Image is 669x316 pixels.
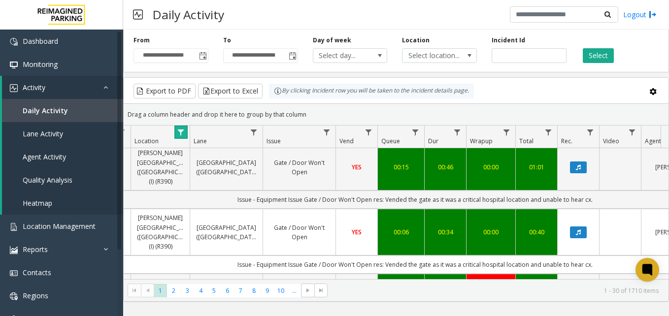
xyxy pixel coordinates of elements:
[287,49,298,63] span: Toggle popup
[472,227,509,237] a: 00:00
[137,148,184,186] a: [PERSON_NAME][GEOGRAPHIC_DATA] ([GEOGRAPHIC_DATA]) (I) (R390)
[649,9,657,20] img: logout
[522,227,551,237] a: 00:40
[23,129,63,138] span: Lane Activity
[428,137,438,145] span: Dur
[431,227,460,237] div: 00:34
[584,126,597,139] a: Rec. Filter Menu
[334,286,659,295] kendo-pager-info: 1 - 30 of 1710 items
[134,36,150,45] label: From
[352,163,362,171] span: YES
[10,269,18,277] img: 'icon'
[181,284,194,297] span: Page 3
[23,83,45,92] span: Activity
[261,284,274,297] span: Page 9
[561,137,572,145] span: Rec.
[342,227,371,237] a: YES
[10,223,18,231] img: 'icon'
[384,227,418,237] a: 00:06
[23,291,48,300] span: Regions
[317,286,325,294] span: Go to the last page
[196,158,257,177] a: [GEOGRAPHIC_DATA] ([GEOGRAPHIC_DATA])
[645,137,661,145] span: Agent
[198,84,263,98] button: Export to Excel
[583,48,614,63] button: Select
[402,36,430,45] label: Location
[207,284,221,297] span: Page 5
[2,191,123,215] a: Heatmap
[342,162,371,172] a: YES
[470,137,493,145] span: Wrapup
[133,2,143,27] img: pageIcon
[10,38,18,46] img: 'icon'
[196,223,257,242] a: [GEOGRAPHIC_DATA] ([GEOGRAPHIC_DATA])
[221,284,234,297] span: Page 6
[522,162,551,172] div: 01:01
[167,284,180,297] span: Page 2
[267,137,281,145] span: Issue
[274,284,288,297] span: Page 10
[23,106,68,115] span: Daily Activity
[2,168,123,191] a: Quality Analysis
[381,137,400,145] span: Queue
[148,2,229,27] h3: Daily Activity
[197,49,208,63] span: Toggle popup
[23,36,58,46] span: Dashboard
[174,126,188,139] a: Location Filter Menu
[626,126,639,139] a: Video Filter Menu
[137,213,184,251] a: [PERSON_NAME][GEOGRAPHIC_DATA] ([GEOGRAPHIC_DATA]) (I) (R390)
[10,84,18,92] img: 'icon'
[10,246,18,254] img: 'icon'
[451,126,464,139] a: Dur Filter Menu
[23,60,58,69] span: Monitoring
[519,137,534,145] span: Total
[234,284,247,297] span: Page 7
[542,126,555,139] a: Total Filter Menu
[269,84,474,98] div: By clicking Incident row you will be taken to the incident details page.
[223,36,231,45] label: To
[623,9,657,20] a: Logout
[124,106,669,123] div: Drag a column header and drop it here to group by that column
[320,126,334,139] a: Issue Filter Menu
[2,122,123,145] a: Lane Activity
[314,284,328,297] span: Go to the last page
[313,36,351,45] label: Day of week
[2,99,123,122] a: Daily Activity
[269,223,330,242] a: Gate / Door Won't Open
[23,221,96,231] span: Location Management
[274,87,282,95] img: infoIcon.svg
[154,284,167,297] span: Page 1
[23,198,52,208] span: Heatmap
[352,228,362,236] span: YES
[362,126,375,139] a: Vend Filter Menu
[384,162,418,172] a: 00:15
[402,49,462,63] span: Select location...
[301,284,314,297] span: Go to the next page
[313,49,372,63] span: Select day...
[247,126,261,139] a: Lane Filter Menu
[2,145,123,168] a: Agent Activity
[247,284,261,297] span: Page 8
[603,137,619,145] span: Video
[492,36,525,45] label: Incident Id
[23,245,48,254] span: Reports
[472,162,509,172] a: 00:00
[10,61,18,69] img: 'icon'
[23,268,51,277] span: Contacts
[500,126,513,139] a: Wrapup Filter Menu
[137,278,184,316] a: [PERSON_NAME][GEOGRAPHIC_DATA] ([GEOGRAPHIC_DATA]) (I) (R390)
[134,84,196,98] button: Export to PDF
[194,284,207,297] span: Page 4
[409,126,422,139] a: Queue Filter Menu
[23,175,72,185] span: Quality Analysis
[194,137,207,145] span: Lane
[431,162,460,172] a: 00:46
[304,286,312,294] span: Go to the next page
[10,292,18,300] img: 'icon'
[339,137,354,145] span: Vend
